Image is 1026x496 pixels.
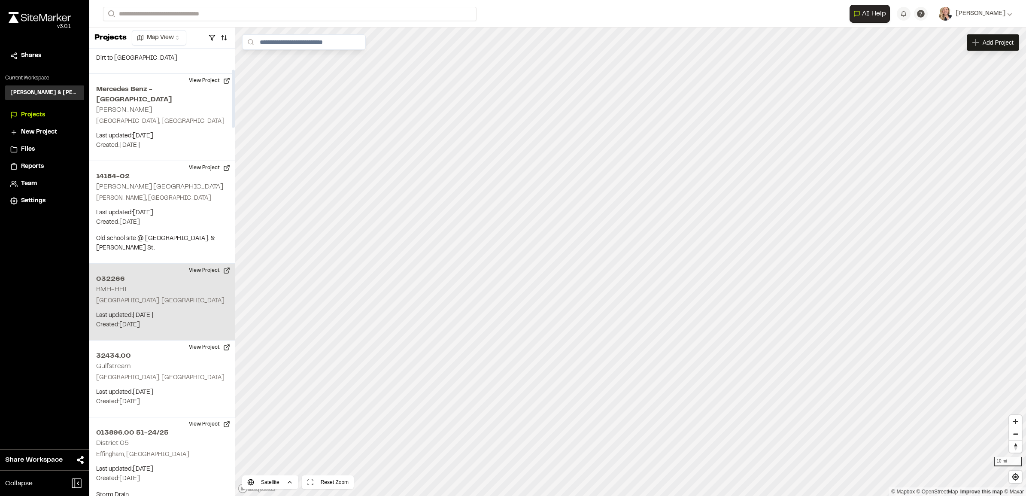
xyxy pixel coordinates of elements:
[850,5,893,23] div: Open AI Assistant
[983,38,1014,47] span: Add Project
[96,465,228,474] p: Last updated: [DATE]
[96,351,228,361] h2: 32434.00
[96,320,228,330] p: Created: [DATE]
[96,218,228,227] p: Created: [DATE]
[242,475,298,489] button: Satellite
[1009,428,1022,440] button: Zoom out
[10,145,79,154] a: Files
[862,9,886,19] span: AI Help
[5,478,33,489] span: Collapse
[10,51,79,61] a: Shares
[96,141,228,150] p: Created: [DATE]
[9,23,71,30] div: Oh geez...please don't...
[891,489,915,495] a: Mapbox
[96,296,228,306] p: [GEOGRAPHIC_DATA], [GEOGRAPHIC_DATA]
[956,9,1005,18] span: [PERSON_NAME]
[96,363,131,369] h2: Gulfstream
[96,440,129,446] h2: District 05
[1009,440,1022,453] button: Reset bearing to north
[96,474,228,484] p: Created: [DATE]
[1009,428,1022,440] span: Zoom out
[938,7,952,21] img: User
[10,162,79,171] a: Reports
[302,475,354,489] button: Reset Zoom
[1009,415,1022,428] button: Zoom in
[184,341,235,354] button: View Project
[21,145,35,154] span: Files
[96,274,228,284] h2: 032266
[21,162,44,171] span: Reports
[10,110,79,120] a: Projects
[10,196,79,206] a: Settings
[10,179,79,189] a: Team
[96,171,228,182] h2: 14184-02
[21,179,37,189] span: Team
[21,51,41,61] span: Shares
[96,208,228,218] p: Last updated: [DATE]
[184,417,235,431] button: View Project
[96,311,228,320] p: Last updated: [DATE]
[96,107,152,113] h2: [PERSON_NAME]
[917,489,958,495] a: OpenStreetMap
[103,7,118,21] button: Search
[96,234,228,253] p: Old school site @ [GEOGRAPHIC_DATA]. & [PERSON_NAME] St.
[938,7,1012,21] button: [PERSON_NAME]
[5,455,63,465] span: Share Workspace
[850,5,890,23] button: Open AI Assistant
[96,194,228,203] p: [PERSON_NAME], [GEOGRAPHIC_DATA]
[21,110,45,120] span: Projects
[96,450,228,459] p: Effingham, [GEOGRAPHIC_DATA]
[960,489,1003,495] a: Map feedback
[1004,489,1024,495] a: Maxar
[184,264,235,277] button: View Project
[235,27,1026,496] canvas: Map
[96,286,127,292] h2: BMH-HHI
[238,484,276,493] a: Mapbox logo
[96,131,228,141] p: Last updated: [DATE]
[96,54,228,63] p: Dirt to [GEOGRAPHIC_DATA]
[96,184,223,190] h2: [PERSON_NAME] [GEOGRAPHIC_DATA]
[994,457,1022,466] div: 10 mi
[94,32,127,44] p: Projects
[96,84,228,105] h2: Mercedes Benz - [GEOGRAPHIC_DATA]
[10,89,79,97] h3: [PERSON_NAME] & [PERSON_NAME] Inc.
[96,117,228,126] p: [GEOGRAPHIC_DATA], [GEOGRAPHIC_DATA]
[1009,471,1022,483] button: Find my location
[5,74,84,82] p: Current Workspace
[21,128,57,137] span: New Project
[96,388,228,397] p: Last updated: [DATE]
[184,74,235,88] button: View Project
[96,373,228,383] p: [GEOGRAPHIC_DATA], [GEOGRAPHIC_DATA]
[9,12,71,23] img: rebrand.png
[96,397,228,407] p: Created: [DATE]
[96,428,228,438] h2: 013896.00 51-24/25
[10,128,79,137] a: New Project
[184,161,235,175] button: View Project
[21,196,46,206] span: Settings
